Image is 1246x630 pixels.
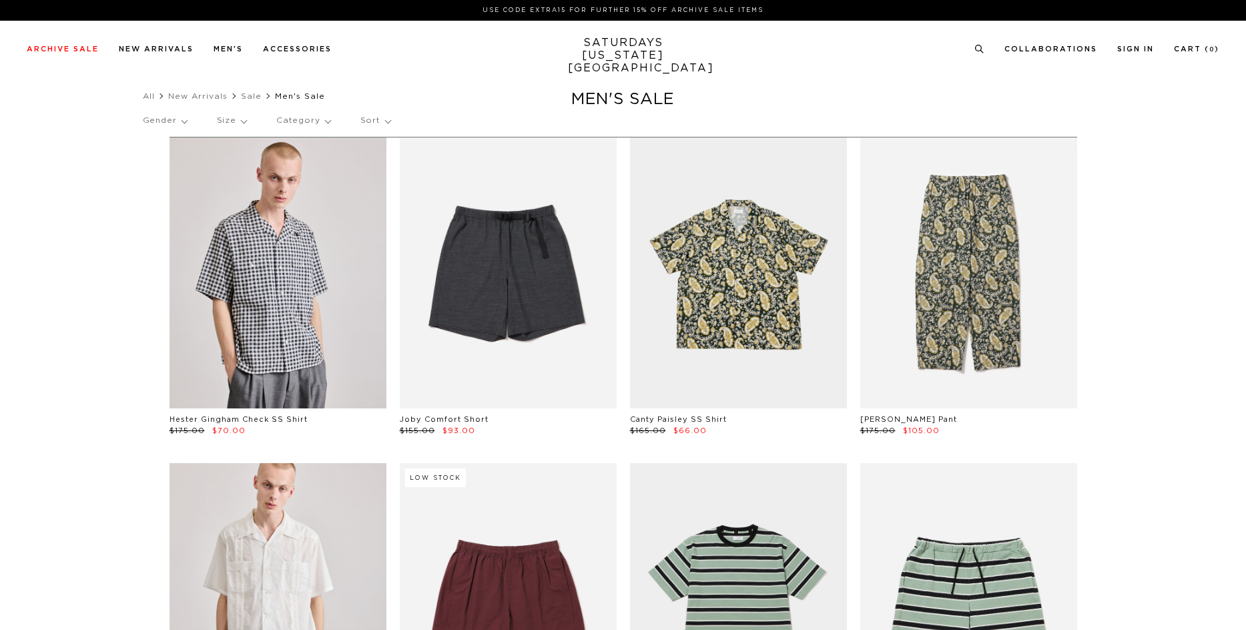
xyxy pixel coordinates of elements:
[143,92,155,100] a: All
[276,105,330,136] p: Category
[212,427,246,434] span: $70.00
[442,427,475,434] span: $93.00
[1004,45,1097,53] a: Collaborations
[214,45,243,53] a: Men's
[170,427,205,434] span: $175.00
[860,427,896,434] span: $175.00
[400,416,489,423] a: Joby Comfort Short
[32,5,1214,15] p: Use Code EXTRA15 for Further 15% Off Archive Sale Items
[630,427,666,434] span: $165.00
[217,105,246,136] p: Size
[241,92,262,100] a: Sale
[1209,47,1215,53] small: 0
[143,105,187,136] p: Gender
[630,416,727,423] a: Canty Paisley SS Shirt
[568,37,678,75] a: SATURDAYS[US_STATE][GEOGRAPHIC_DATA]
[1117,45,1154,53] a: Sign In
[360,105,390,136] p: Sort
[119,45,194,53] a: New Arrivals
[168,92,228,100] a: New Arrivals
[400,427,435,434] span: $155.00
[275,92,325,100] span: Men's Sale
[860,416,957,423] a: [PERSON_NAME] Pant
[903,427,940,434] span: $105.00
[673,427,707,434] span: $66.00
[170,416,308,423] a: Hester Gingham Check SS Shirt
[263,45,332,53] a: Accessories
[405,468,466,487] div: Low Stock
[27,45,99,53] a: Archive Sale
[1174,45,1219,53] a: Cart (0)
